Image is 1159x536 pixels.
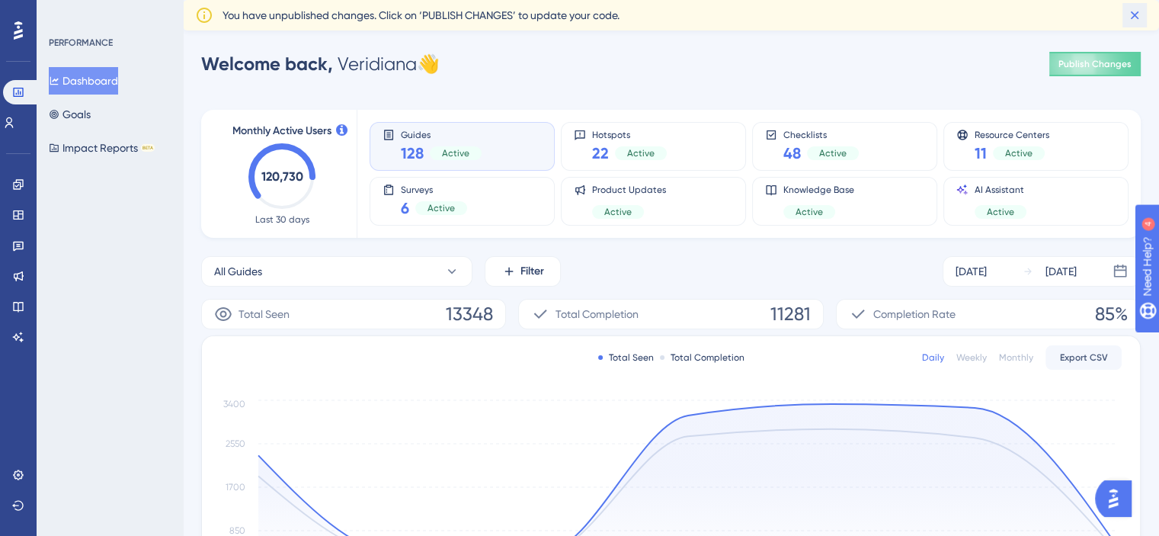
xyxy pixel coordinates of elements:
div: [DATE] [956,262,987,281]
span: Active [427,202,455,214]
span: Publish Changes [1058,58,1132,70]
span: Active [796,206,823,218]
div: Total Seen [598,351,654,364]
span: Active [1005,147,1033,159]
span: Last 30 days [255,213,309,226]
div: Total Completion [660,351,744,364]
tspan: 3400 [223,398,245,409]
tspan: 2550 [226,438,245,449]
span: 11 [975,143,987,164]
span: Need Help? [36,4,95,22]
span: Active [604,206,632,218]
span: 22 [592,143,609,164]
div: PERFORMANCE [49,37,113,49]
span: Knowledge Base [783,184,854,196]
span: Total Completion [555,305,639,323]
span: Active [442,147,469,159]
span: AI Assistant [975,184,1026,196]
span: 85% [1095,302,1128,326]
span: Total Seen [239,305,290,323]
iframe: UserGuiding AI Assistant Launcher [1095,476,1141,522]
div: Daily [922,351,944,364]
span: Completion Rate [873,305,956,323]
div: 4 [106,8,110,20]
span: Active [627,147,655,159]
text: 120,730 [261,169,303,184]
button: All Guides [201,256,472,287]
span: Product Updates [592,184,666,196]
button: Impact ReportsBETA [49,134,155,162]
button: Publish Changes [1049,52,1141,76]
button: Goals [49,101,91,128]
span: Guides [401,129,482,140]
span: Active [819,147,847,159]
div: Monthly [999,351,1033,364]
div: Veridiana 👋 [201,52,440,76]
button: Export CSV [1045,345,1122,370]
span: 11281 [770,302,811,326]
button: Dashboard [49,67,118,95]
button: Filter [485,256,561,287]
span: All Guides [214,262,262,281]
span: 48 [783,143,801,164]
span: Filter [520,262,544,281]
span: You have unpublished changes. Click on ‘PUBLISH CHANGES’ to update your code. [223,6,620,24]
span: Checklists [783,129,859,140]
span: Active [987,206,1014,218]
span: Export CSV [1060,351,1108,364]
span: Welcome back, [201,53,333,75]
span: Surveys [401,184,467,194]
div: BETA [141,144,155,152]
span: Hotspots [592,129,667,140]
span: Resource Centers [975,129,1049,140]
div: Weekly [956,351,987,364]
tspan: 850 [229,525,245,536]
span: 128 [401,143,424,164]
span: 6 [401,197,409,219]
tspan: 1700 [226,482,245,493]
span: 13348 [446,302,493,326]
div: [DATE] [1045,262,1077,281]
span: Monthly Active Users [232,122,331,140]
